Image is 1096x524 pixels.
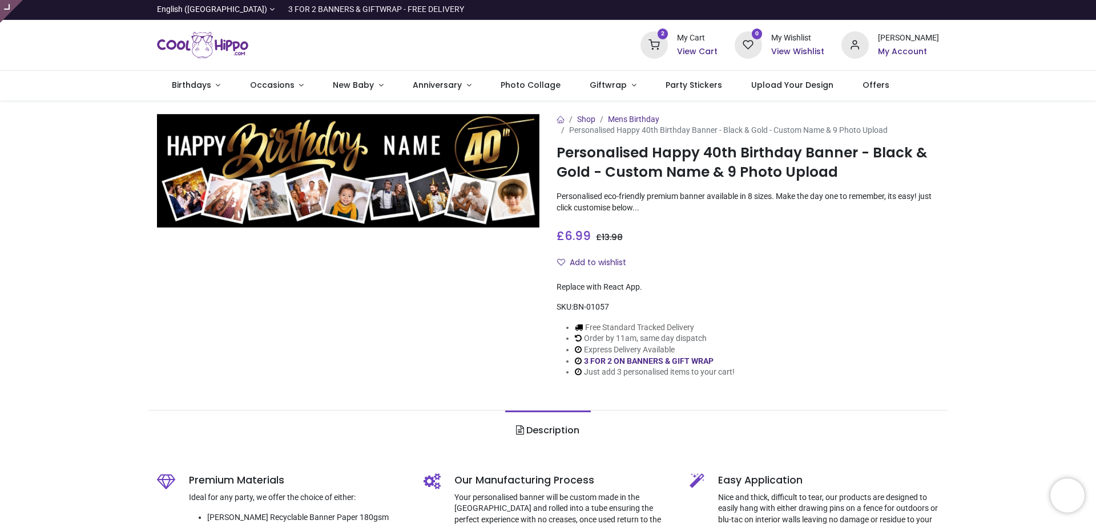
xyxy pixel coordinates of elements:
[575,367,735,378] li: Just add 3 personalised items to your cart!
[288,4,464,15] div: 3 FOR 2 BANNERS & GIFTWRAP - FREE DELIVERY
[608,115,659,124] a: Mens Birthday
[319,71,398,100] a: New Baby
[189,473,406,488] h5: Premium Materials
[235,71,319,100] a: Occasions
[157,4,275,15] a: English ([GEOGRAPHIC_DATA])
[590,79,627,91] span: Giftwrap
[157,29,248,61] a: Logo of Cool Hippo
[557,253,636,273] button: Add to wishlistAdd to wishlist
[1050,478,1085,513] iframe: Brevo live chat
[658,29,668,39] sup: 2
[172,79,211,91] span: Birthdays
[569,125,888,135] span: Personalised Happy 40th Birthday Banner - Black & Gold - Custom Name & 9 Photo Upload
[677,46,718,58] a: View Cart
[863,79,889,91] span: Offers
[557,282,939,293] div: Replace with React App.
[565,228,591,244] span: 6.99
[398,71,486,100] a: Anniversary
[207,512,406,523] li: [PERSON_NAME] Recyclable Banner Paper 180gsm
[575,322,735,334] li: Free Standard Tracked Delivery
[413,79,462,91] span: Anniversary
[878,46,939,58] a: My Account
[878,33,939,44] div: [PERSON_NAME]
[505,411,590,450] a: Description
[596,231,623,243] span: £
[771,33,824,44] div: My Wishlist
[250,79,295,91] span: Occasions
[157,71,235,100] a: Birthdays
[557,258,565,266] i: Add to wishlist
[735,40,762,49] a: 0
[573,302,609,311] span: BN-01057
[751,79,833,91] span: Upload Your Design
[575,344,735,356] li: Express Delivery Available
[501,79,561,91] span: Photo Collage
[157,114,539,229] img: Personalised Happy 40th Birthday Banner - Black & Gold - Custom Name & 9 Photo Upload
[454,473,673,488] h5: Our Manufacturing Process
[577,115,595,124] a: Shop
[557,302,939,313] div: SKU:
[666,79,722,91] span: Party Stickers
[557,228,591,244] span: £
[157,29,248,61] img: Cool Hippo
[575,333,735,344] li: Order by 11am, same day dispatch
[640,40,668,49] a: 2
[557,191,939,213] p: Personalised eco-friendly premium banner available in 8 sizes. Make the day one to remember, its ...
[557,143,939,182] h1: Personalised Happy 40th Birthday Banner - Black & Gold - Custom Name & 9 Photo Upload
[602,231,623,243] span: 13.98
[333,79,374,91] span: New Baby
[718,473,939,488] h5: Easy Application
[677,33,718,44] div: My Cart
[771,46,824,58] a: View Wishlist
[575,71,651,100] a: Giftwrap
[584,356,714,365] a: 3 FOR 2 ON BANNERS & GIFT WRAP
[189,492,406,503] p: Ideal for any party, we offer the choice of either:
[752,29,763,39] sup: 0
[699,4,939,15] iframe: Customer reviews powered by Trustpilot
